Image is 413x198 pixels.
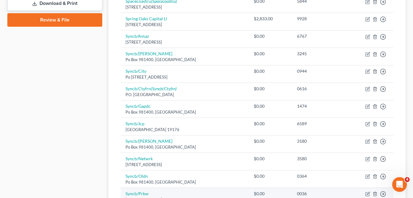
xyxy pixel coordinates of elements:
[126,39,244,45] div: [STREET_ADDRESS]
[126,33,149,39] a: Syncb/Amaz
[297,16,343,22] div: 9928
[297,86,343,92] div: 0616
[297,103,343,109] div: 1474
[254,16,287,22] div: $2,833.00
[297,156,343,162] div: 3580
[126,179,244,185] div: Po Box 981400, [GEOGRAPHIC_DATA]
[297,51,343,57] div: 3245
[126,109,244,115] div: Po Box 981400, [GEOGRAPHIC_DATA]
[254,173,287,179] div: $0.00
[126,156,153,161] a: Syncb/Netwrk
[126,138,172,144] a: Syncb/[PERSON_NAME]
[297,33,343,39] div: 6767
[126,51,172,56] a: Syncb/[PERSON_NAME]
[297,68,343,74] div: 0944
[126,127,244,133] div: [GEOGRAPHIC_DATA] 19176
[126,86,177,91] a: Syncb/Ctyfrn(Syncb/Ctyfrn)
[297,173,343,179] div: 0364
[126,68,146,74] a: Syncb/City
[126,22,244,28] div: [STREET_ADDRESS]
[254,138,287,144] div: $0.00
[151,86,177,91] i: (Syncb/Ctyfrn)
[126,74,244,80] div: Po [STREET_ADDRESS]
[392,177,407,192] iframe: Intercom live chat
[126,191,148,196] a: Syncb/Prkw
[126,162,244,168] div: [STREET_ADDRESS]
[126,92,244,98] div: P.O. [GEOGRAPHIC_DATA]
[297,138,343,144] div: 3180
[126,103,151,109] a: Syncb/Gapdc
[254,156,287,162] div: $0.00
[254,33,287,39] div: $0.00
[126,57,244,63] div: Po Box 981400, [GEOGRAPHIC_DATA]
[405,177,410,182] span: 4
[254,191,287,197] div: $0.00
[126,121,145,126] a: Syncb/Jcp
[126,173,148,179] a: Syncb/Oldn
[297,121,343,127] div: 6589
[254,51,287,57] div: $0.00
[254,121,287,127] div: $0.00
[254,68,287,74] div: $0.00
[126,144,244,150] div: Po Box 981400, [GEOGRAPHIC_DATA]
[126,16,167,21] a: Spring Oaks Capital Ll
[254,86,287,92] div: $0.00
[254,103,287,109] div: $0.00
[126,4,244,10] div: [STREET_ADDRESS]
[7,13,102,27] a: Review & File
[297,191,343,197] div: 0036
